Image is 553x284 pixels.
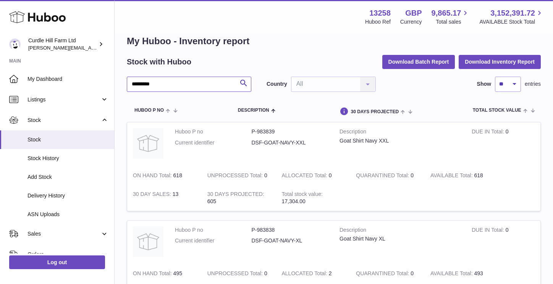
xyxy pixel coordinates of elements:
[134,108,164,113] span: Huboo P no
[238,108,269,113] span: Description
[473,108,521,113] span: Total stock value
[175,139,252,146] dt: Current identifier
[282,198,306,204] span: 17,304.00
[28,45,153,51] span: [PERSON_NAME][EMAIL_ADDRESS][DOMAIN_NAME]
[282,191,323,199] strong: Total stock value
[133,270,173,278] strong: ON HAND Total
[425,166,499,185] td: 618
[202,166,276,185] td: 0
[430,172,474,180] strong: AVAILABLE Total
[27,192,108,199] span: Delivery History
[27,117,100,124] span: Stock
[356,172,411,180] strong: QUARANTINED Total
[369,8,391,18] strong: 13258
[252,237,328,244] dd: DSF-GOAT-NAVY-XL
[133,226,163,257] img: product image
[27,230,100,237] span: Sales
[466,221,540,265] td: 0
[477,80,491,88] label: Show
[411,172,414,178] span: 0
[340,137,460,144] div: Goat Shirt Navy XXL
[207,172,264,180] strong: UNPROCESSED Total
[472,128,505,136] strong: DUE IN Total
[27,96,100,103] span: Listings
[356,270,411,278] strong: QUARANTINED Total
[252,128,328,135] dd: P-983839
[202,264,276,283] td: 0
[127,185,202,211] td: 13
[365,18,391,26] div: Huboo Ref
[133,128,163,159] img: product image
[466,122,540,166] td: 0
[127,264,202,283] td: 495
[432,8,461,18] span: 9,865.17
[411,270,414,276] span: 0
[525,80,541,88] span: entries
[175,237,252,244] dt: Current identifier
[27,136,108,143] span: Stock
[127,166,202,185] td: 618
[27,251,100,258] span: Orders
[472,227,505,235] strong: DUE IN Total
[405,8,422,18] strong: GBP
[340,226,460,236] strong: Description
[9,39,21,50] img: james@diddlysquatfarmshop.com
[479,8,544,26] a: 3,152,391.72 AVAILABLE Stock Total
[282,172,329,180] strong: ALLOCATED Total
[27,155,108,162] span: Stock History
[252,226,328,234] dd: P-983838
[175,226,252,234] dt: Huboo P no
[133,191,173,199] strong: 30 DAY SALES
[382,55,455,69] button: Download Batch Report
[490,8,535,18] span: 3,152,391.72
[459,55,541,69] button: Download Inventory Report
[175,128,252,135] dt: Huboo P no
[432,8,470,26] a: 9,865.17 Total sales
[133,172,173,180] strong: ON HAND Total
[252,139,328,146] dd: DSF-GOAT-NAVY-XXL
[9,255,105,269] a: Log out
[267,80,287,88] label: Country
[127,57,191,67] h2: Stock with Huboo
[340,128,460,137] strong: Description
[351,109,399,114] span: 30 DAYS PROJECTED
[425,264,499,283] td: 493
[340,235,460,242] div: Goat Shirt Navy XL
[276,264,351,283] td: 2
[202,185,276,211] td: 605
[436,18,470,26] span: Total sales
[400,18,422,26] div: Currency
[479,18,544,26] span: AVAILABLE Stock Total
[207,191,264,199] strong: 30 DAYS PROJECTED
[27,211,108,218] span: ASN Uploads
[282,270,329,278] strong: ALLOCATED Total
[27,75,108,83] span: My Dashboard
[127,35,541,47] h1: My Huboo - Inventory report
[430,270,474,278] strong: AVAILABLE Total
[27,173,108,181] span: Add Stock
[276,166,351,185] td: 0
[207,270,264,278] strong: UNPROCESSED Total
[28,37,97,51] div: Curdle Hill Farm Ltd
